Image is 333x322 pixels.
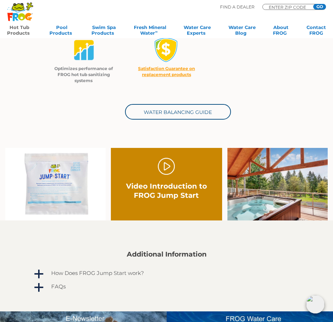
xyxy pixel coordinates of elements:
[273,24,289,39] a: AboutFROG
[49,24,74,39] a: PoolProducts
[91,24,116,39] a: Swim SpaProducts
[220,4,255,10] p: Find A Dealer
[228,24,256,39] a: Water CareBlog
[33,251,301,258] h2: Additional Information
[155,30,157,34] sup: ∞
[5,148,106,220] img: jump start package
[122,182,211,200] h2: Video Introduction to FROG Jump Start
[313,4,326,10] input: GO
[51,283,66,289] h4: FAQs
[307,24,326,39] a: ContactFROG
[158,158,175,175] a: Play Video
[134,24,166,39] a: Fresh MineralWater∞
[51,65,117,84] p: Optimizes performance of FROG hot tub sanitizing systems
[125,104,231,120] a: Water Balancing Guide
[33,268,301,280] a: a How Does FROG Jump Start work?
[268,5,310,9] input: Zip Code Form
[34,282,44,293] span: a
[138,66,195,77] a: Satisfaction Guarantee on replacement products
[154,38,179,62] img: money-back1-small
[51,270,144,276] h4: How Does FROG Jump Start work?
[184,24,211,39] a: Water CareExperts
[71,38,96,63] img: jumpstart-04
[306,295,325,314] img: openIcon
[34,269,44,280] span: a
[7,24,32,39] a: Hot TubProducts
[33,282,301,293] a: a FAQs
[227,148,328,220] img: serene-landscape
